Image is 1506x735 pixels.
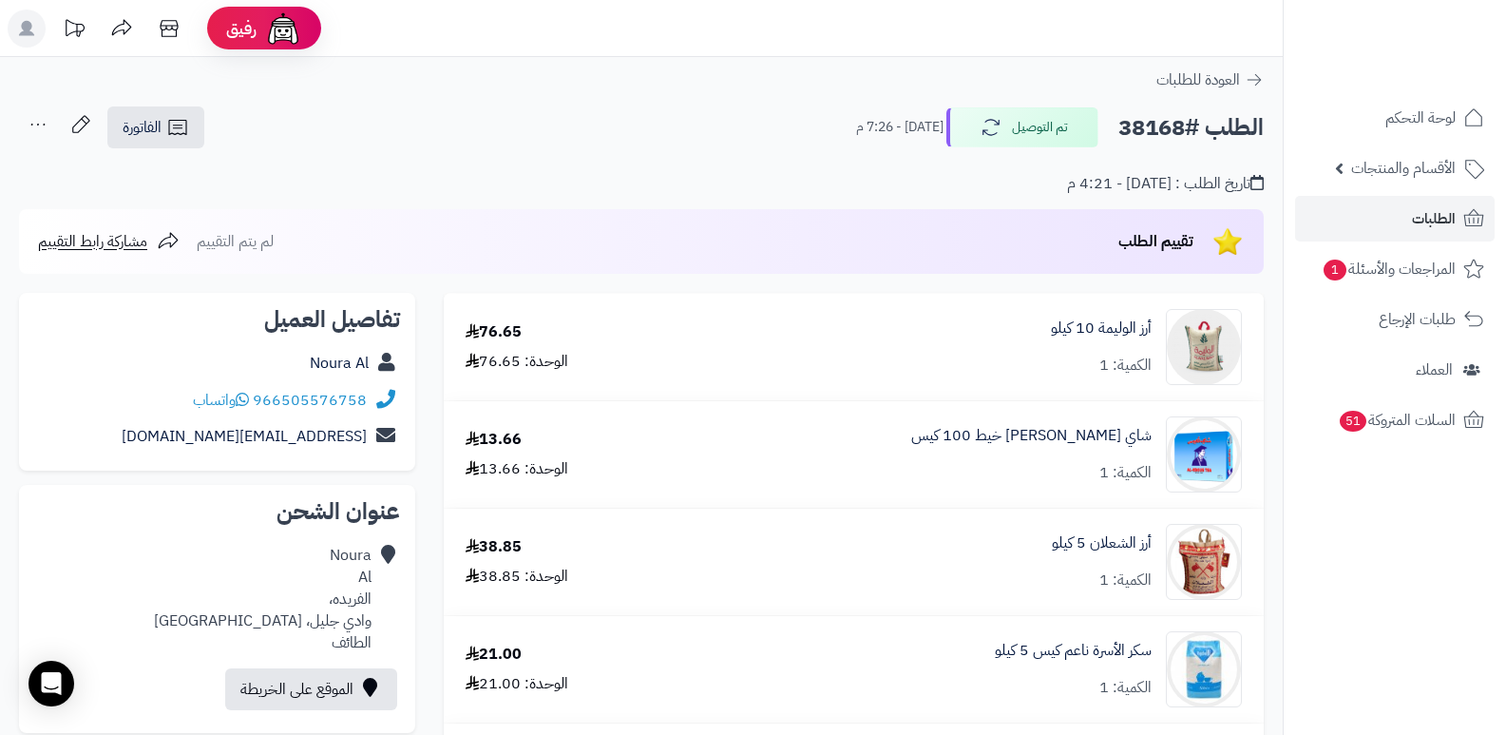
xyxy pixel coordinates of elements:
span: تقييم الطلب [1118,230,1193,253]
a: الطلبات [1295,196,1495,242]
span: السلات المتروكة [1338,407,1456,434]
span: العودة للطلبات [1156,68,1240,91]
a: السلات المتروكة51 [1295,397,1495,443]
span: الطلبات [1412,205,1456,232]
span: الأقسام والمنتجات [1351,155,1456,182]
span: المراجعات والأسئلة [1322,256,1456,282]
a: لوحة التحكم [1295,95,1495,141]
div: Noura Al الفريده، وادي جليل، [GEOGRAPHIC_DATA] الطائف [154,545,372,653]
span: لوحة التحكم [1385,105,1456,131]
a: المراجعات والأسئلة1 [1295,246,1495,292]
small: [DATE] - 7:26 م [856,118,944,137]
a: الفاتورة [107,106,204,148]
span: مشاركة رابط التقييم [38,230,147,253]
a: العودة للطلبات [1156,68,1264,91]
span: رفيق [226,17,257,40]
div: الكمية: 1 [1099,570,1152,591]
span: طلبات الإرجاع [1379,306,1456,333]
img: 412133293aa25049172e168eba0c26838d17-90x90.png [1167,416,1241,493]
a: الموقع على الخريطة [225,668,397,710]
a: سكر الأسرة ناعم كيس 5 كيلو [995,640,1152,662]
a: مشاركة رابط التقييم [38,230,180,253]
a: شاي [PERSON_NAME] خيط 100 كيس [911,425,1152,447]
div: Open Intercom Messenger [29,661,74,706]
div: الكمية: 1 [1099,677,1152,699]
a: أرز الوليمة 10 كيلو [1051,318,1152,339]
div: الوحدة: 38.85 [466,566,568,588]
a: أرز الشعلان 5 كيلو [1052,532,1152,554]
div: 13.66 [466,429,522,451]
div: 38.85 [466,536,522,558]
button: تم التوصيل [946,107,1098,147]
a: [EMAIL_ADDRESS][DOMAIN_NAME] [122,425,367,448]
a: العملاء [1295,347,1495,393]
div: الوحدة: 13.66 [466,458,568,480]
div: الوحدة: 76.65 [466,351,568,373]
div: 21.00 [466,644,522,666]
div: الوحدة: 21.00 [466,673,568,695]
a: Noura Al [310,352,369,375]
div: 76.65 [466,321,522,343]
img: 1664106442-QalFZ0Lt8bl7Nb9rsHfDLcSGRmRM6EDhABvbkT0b-90x90.jpeg [1167,631,1241,707]
span: الفاتورة [123,116,162,139]
img: ai-face.png [264,10,302,48]
img: 1664176778-160165-90x90.jpg [1167,524,1241,600]
span: العملاء [1416,357,1453,383]
h2: تفاصيل العميل [34,308,400,331]
a: واتساب [193,389,249,412]
div: تاريخ الطلب : [DATE] - 4:21 م [1067,173,1264,195]
span: لم يتم التقييم [197,230,274,253]
a: 966505576758 [253,389,367,412]
span: 1 [1324,260,1346,280]
div: الكمية: 1 [1099,462,1152,484]
h2: الطلب #38168 [1118,108,1264,147]
span: 51 [1340,411,1366,432]
h2: عنوان الشحن [34,500,400,523]
a: تحديثات المنصة [50,10,98,52]
a: طلبات الإرجاع [1295,297,1495,342]
img: 1664173815-247df28b-d8de-45f4-8b1b-a52415b22e55-thumbnail-500x500-90x90.png [1167,309,1241,385]
div: الكمية: 1 [1099,355,1152,377]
